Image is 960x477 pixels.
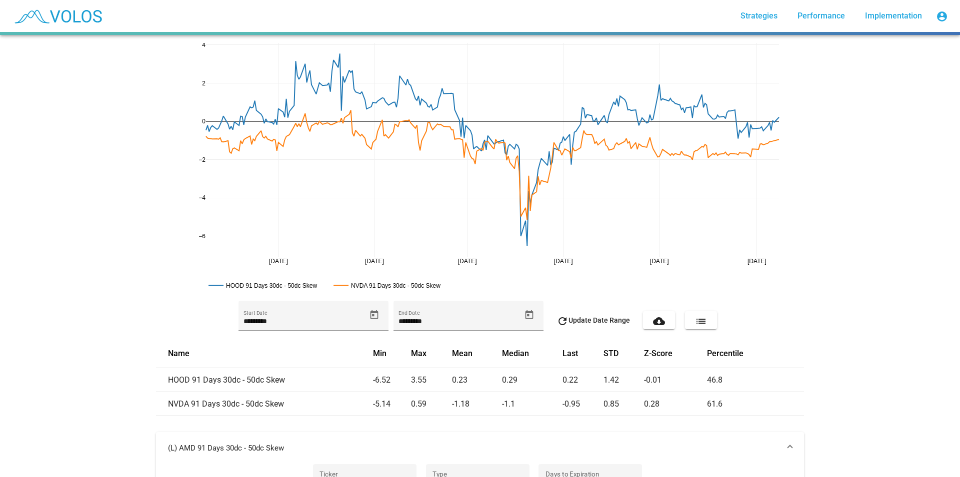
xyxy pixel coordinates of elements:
[740,11,777,20] span: Strategies
[156,368,373,392] td: HOOD 91 Days 30dc - 50dc Skew
[502,349,529,359] button: Change sorting for median
[8,3,107,28] img: blue_transparent.png
[373,392,411,416] td: -5.14
[707,368,804,392] td: 46.8
[411,349,426,359] button: Change sorting for max
[411,392,452,416] td: 0.59
[548,311,638,329] button: Update Date Range
[857,7,930,25] a: Implementation
[556,316,630,324] span: Update Date Range
[156,432,804,464] mat-expansion-panel-header: (L) AMD 91 Days 30dc - 50dc Skew
[653,315,665,327] mat-icon: cloud_download
[168,349,189,359] button: Change sorting for name
[156,392,373,416] td: NVDA 91 Days 30dc - 50dc Skew
[707,349,743,359] button: Change sorting for percentile
[865,11,922,20] span: Implementation
[644,392,707,416] td: 0.28
[373,368,411,392] td: -6.52
[732,7,785,25] a: Strategies
[502,392,562,416] td: -1.1
[452,392,501,416] td: -1.18
[562,392,603,416] td: -0.95
[452,368,501,392] td: 0.23
[168,443,780,453] mat-panel-title: (L) AMD 91 Days 30dc - 50dc Skew
[520,306,538,324] button: Open calendar
[502,368,562,392] td: 0.29
[603,392,644,416] td: 0.85
[556,315,568,327] mat-icon: refresh
[707,392,804,416] td: 61.6
[365,306,383,324] button: Open calendar
[644,368,707,392] td: -0.01
[797,11,845,20] span: Performance
[562,349,578,359] button: Change sorting for last
[695,315,707,327] mat-icon: list
[789,7,853,25] a: Performance
[603,349,618,359] button: Change sorting for std
[644,349,672,359] button: Change sorting for z_score
[562,368,603,392] td: 0.22
[373,349,386,359] button: Change sorting for min
[936,10,948,22] mat-icon: account_circle
[452,349,472,359] button: Change sorting for mean
[603,368,644,392] td: 1.42
[411,368,452,392] td: 3.55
